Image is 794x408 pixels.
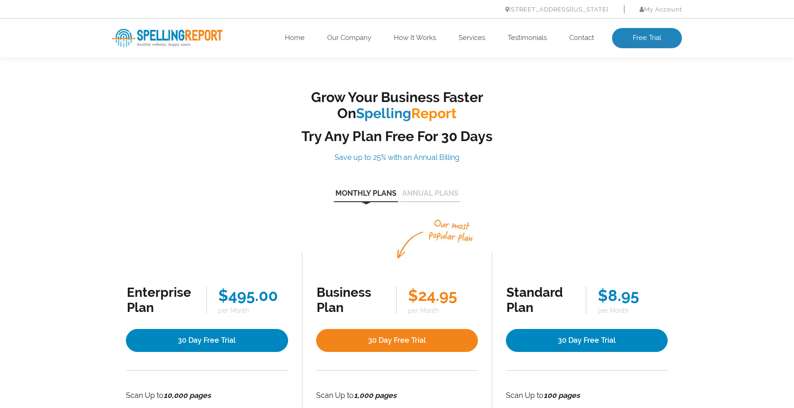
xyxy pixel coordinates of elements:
span: Report [411,105,457,121]
div: $24.95 [408,286,477,305]
a: 30 Day Free Trial [506,329,668,352]
li: Scan Up to [126,389,288,402]
li: Scan Up to [506,389,668,402]
li: Scan Up to [316,389,478,402]
button: Monthly Plans [334,190,398,202]
strong: 1,000 pages [354,391,397,400]
strong: 100 pages [544,391,580,400]
div: Standard Plan [506,285,574,315]
div: Business Plan [317,285,385,315]
span: Spelling [356,105,411,121]
span: Save up to 25% with an Annual Billing [335,153,459,162]
h2: Try Any Plan Free For 30 Days [255,128,539,144]
div: $8.95 [598,286,667,305]
div: $495.00 [218,286,287,305]
a: 30 Day Free Trial [316,329,478,352]
span: per Month [598,307,667,314]
a: 30 Day Free Trial [126,329,288,352]
div: Enterprise Plan [127,285,195,315]
strong: 10,000 pages [164,391,211,400]
h2: Grow Your Business Faster On [255,89,539,121]
button: Annual Plans [400,190,460,202]
span: per Month [408,307,477,314]
span: per Month [218,307,287,314]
